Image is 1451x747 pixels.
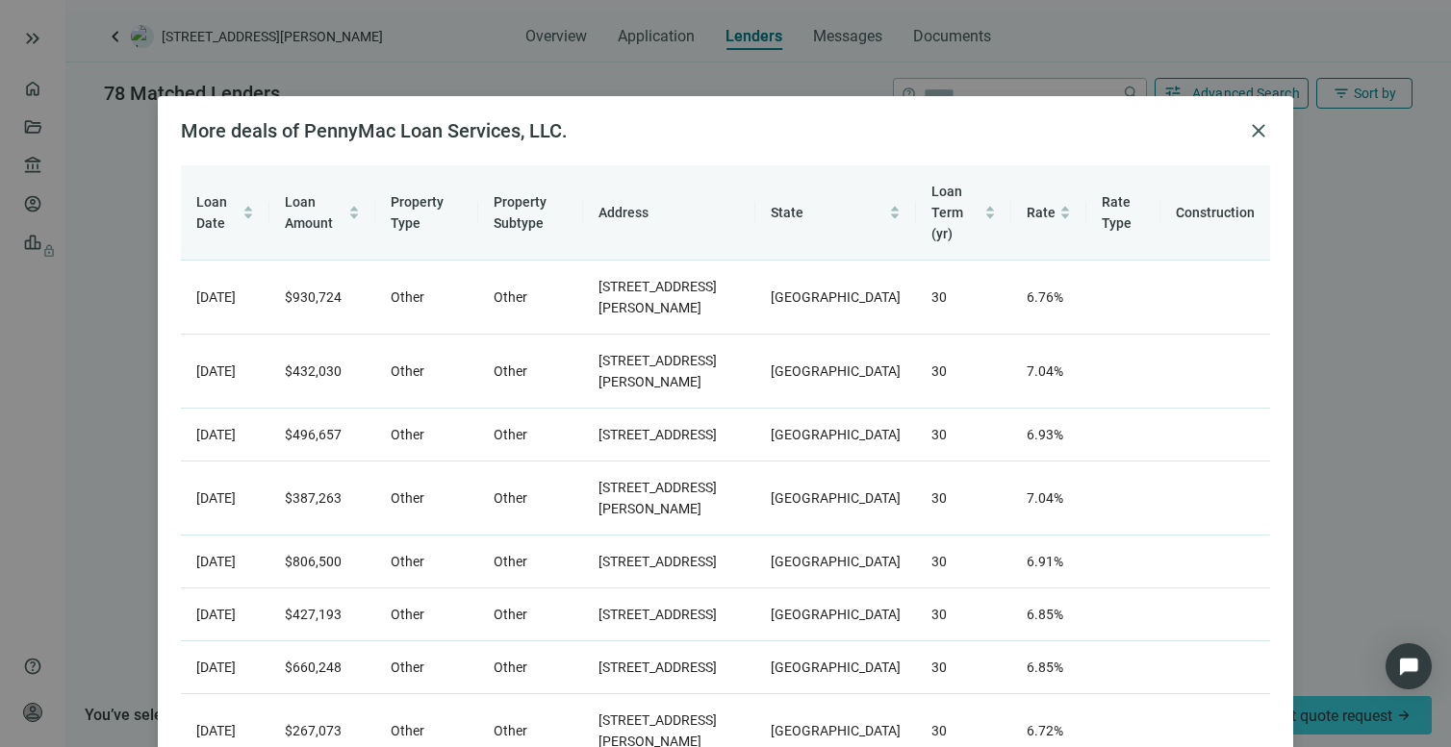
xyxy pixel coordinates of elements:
[598,205,649,220] span: Address
[196,660,236,675] span: [DATE]
[931,723,947,738] span: 30
[1027,205,1056,220] span: Rate
[583,588,755,641] td: [STREET_ADDRESS]
[771,554,901,569] span: [GEOGRAPHIC_DATA]
[391,490,424,506] span: Other
[771,607,901,622] span: [GEOGRAPHIC_DATA]
[1027,723,1063,738] span: 6.72%
[285,427,342,442] span: $496,657
[285,289,342,305] span: $930,724
[1027,490,1063,506] span: 7.04%
[285,194,333,231] span: Loan Amount
[1176,205,1255,220] span: Construction
[931,184,963,241] span: Loan Term (yr)
[494,490,527,506] span: Other
[771,660,901,675] span: [GEOGRAPHIC_DATA]
[285,554,342,569] span: $806,500
[494,427,527,442] span: Other
[1027,363,1063,379] span: 7.04%
[391,289,424,305] span: Other
[196,363,236,379] span: [DATE]
[583,335,755,409] td: [STREET_ADDRESS][PERSON_NAME]
[1027,289,1063,305] span: 6.76%
[196,427,236,442] span: [DATE]
[1386,643,1432,689] div: Open Intercom Messenger
[391,660,424,675] span: Other
[771,427,901,442] span: [GEOGRAPHIC_DATA]
[1027,660,1063,675] span: 6.85%
[771,723,901,738] span: [GEOGRAPHIC_DATA]
[583,261,755,335] td: [STREET_ADDRESS][PERSON_NAME]
[181,119,1239,142] h2: More deals of PennyMac Loan Services, LLC.
[931,660,947,675] span: 30
[196,723,236,738] span: [DATE]
[494,660,527,675] span: Other
[771,490,901,506] span: [GEOGRAPHIC_DATA]
[1027,554,1063,569] span: 6.91%
[494,607,527,622] span: Other
[1027,607,1063,622] span: 6.85%
[1027,427,1063,442] span: 6.93%
[931,427,947,442] span: 30
[196,289,236,305] span: [DATE]
[391,554,424,569] span: Other
[583,535,755,588] td: [STREET_ADDRESS]
[771,289,901,305] span: [GEOGRAPHIC_DATA]
[771,205,803,220] span: State
[285,607,342,622] span: $427,193
[494,363,527,379] span: Other
[931,289,947,305] span: 30
[391,723,424,738] span: Other
[285,660,342,675] span: $660,248
[494,289,527,305] span: Other
[391,194,444,231] span: Property Type
[285,490,342,506] span: $387,263
[196,194,227,231] span: Loan Date
[931,554,947,569] span: 30
[494,723,527,738] span: Other
[494,194,547,231] span: Property Subtype
[583,409,755,461] td: [STREET_ADDRESS]
[494,554,527,569] span: Other
[391,427,424,442] span: Other
[583,461,755,535] td: [STREET_ADDRESS][PERSON_NAME]
[931,363,947,379] span: 30
[391,363,424,379] span: Other
[1102,194,1132,231] span: Rate Type
[196,607,236,622] span: [DATE]
[931,490,947,506] span: 30
[1247,119,1270,142] button: close
[285,363,342,379] span: $432,030
[931,607,947,622] span: 30
[196,554,236,569] span: [DATE]
[583,641,755,694] td: [STREET_ADDRESS]
[285,723,342,738] span: $267,073
[771,363,901,379] span: [GEOGRAPHIC_DATA]
[391,607,424,622] span: Other
[196,490,236,506] span: [DATE]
